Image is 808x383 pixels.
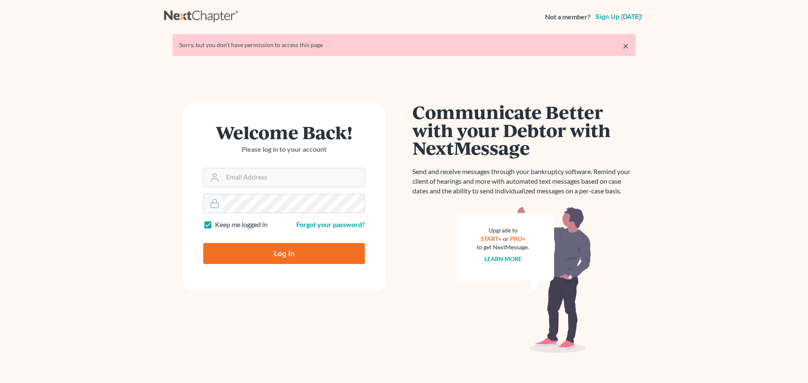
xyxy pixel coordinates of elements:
span: or [503,235,509,242]
h1: Welcome Back! [203,123,365,141]
a: PRO+ [510,235,526,242]
h1: Communicate Better with your Debtor with NextMessage [412,103,635,157]
label: Keep me logged in [215,220,268,230]
p: Send and receive messages through your bankruptcy software. Remind your client of hearings and mo... [412,167,635,196]
input: Log In [203,243,365,264]
strong: Not a member? [545,12,590,22]
input: Email Address [223,168,364,187]
a: START+ [481,235,502,242]
div: Sorry, but you don't have permission to access this page [179,41,629,49]
div: Upgrade to [477,226,529,235]
a: × [623,41,629,51]
img: nextmessage_bg-59042aed3d76b12b5cd301f8e5b87938c9018125f34e5fa2b7a6b67550977c72.svg [457,206,591,353]
a: Learn more [484,255,522,262]
p: Please log in to your account [203,145,365,154]
a: Sign up [DATE]! [594,13,644,20]
a: Forgot your password? [296,220,365,228]
div: to get NextMessage. [477,243,529,251]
